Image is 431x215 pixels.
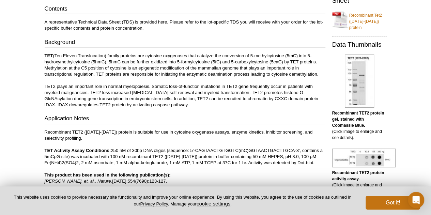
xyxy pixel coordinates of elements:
[45,114,325,124] h3: Application Notes
[45,53,53,58] strong: TET
[332,170,384,181] b: Recombinant TET2 protein activity assay.
[45,53,325,108] p: (Ten Eleven Translocation) family proteins are cytosine oxygenases that catalyze the conversion o...
[45,5,325,14] h3: Contents
[332,170,387,194] p: (Click image to enlarge and see details).
[140,201,168,206] a: Privacy Policy
[366,196,420,210] button: Got it!
[345,55,374,108] img: Recombinant TET2 protein gel.
[197,201,230,206] button: cookie settings
[408,192,424,208] div: Open Intercom Messenger
[45,38,325,48] h3: Background
[332,110,387,141] p: (Click image to enlarge and see details).
[332,8,387,31] a: Recombinant Tet2 ([DATE]-[DATE]) protein
[45,179,112,184] i: [PERSON_NAME], et. al., Nature.
[45,172,171,178] b: This product has been used in the following publication(s):
[332,111,384,128] b: Recombinant TET2 protein gel, stained with Coomassie Blue.
[45,19,325,31] p: A representative Technical Data Sheet (TDS) is provided here. Please refer to the lot-specific TD...
[45,148,111,153] strong: TET Activity Assay Conditions:
[332,42,387,48] h2: Data Thumbnails
[11,194,354,207] p: This website uses cookies to provide necessary site functionality and improve your online experie...
[45,129,325,184] p: Recombinant TET2 ([DATE]-[DATE]) protein is suitable for use in cytosine oxygenase assays, enzyme...
[332,149,396,167] img: Recombinant TET2 protein activity assay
